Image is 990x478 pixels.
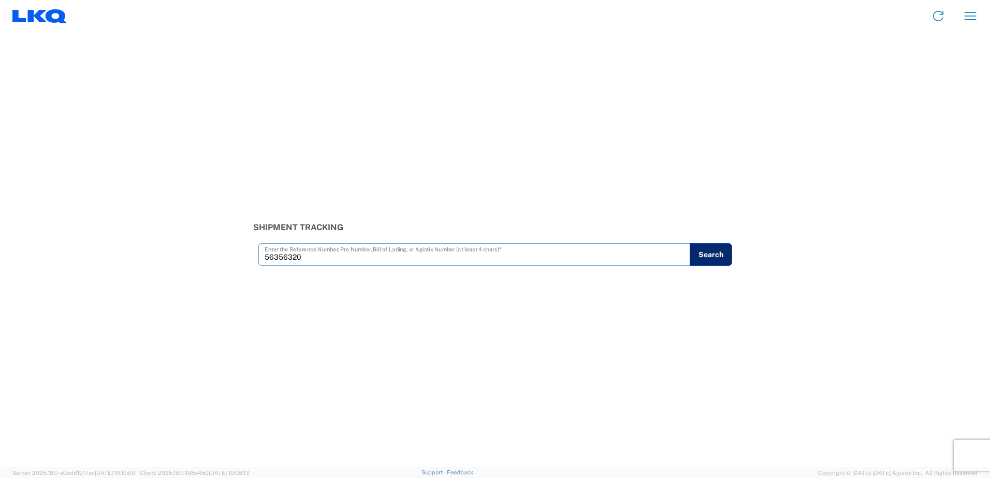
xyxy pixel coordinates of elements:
[818,468,978,477] span: Copyright © [DATE]-[DATE] Agistix Inc., All Rights Reserved
[12,470,135,476] span: Server: 2025.18.0-a0edd1917ac
[447,469,473,475] a: Feedback
[95,470,135,476] span: [DATE] 10:10:00
[209,470,249,476] span: [DATE] 10:06:13
[690,243,732,266] button: Search
[421,469,447,475] a: Support
[253,222,737,232] h3: Shipment Tracking
[140,470,249,476] span: Client: 2025.18.0-198a450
